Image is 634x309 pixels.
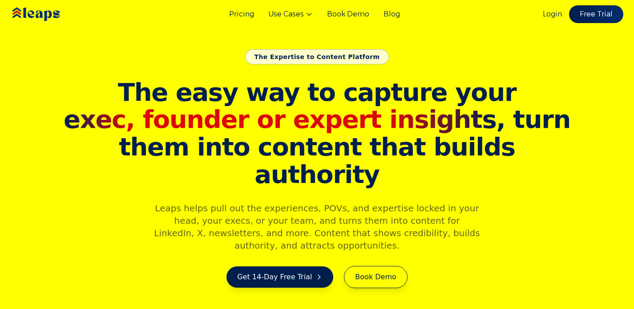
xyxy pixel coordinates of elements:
[245,49,389,64] div: The Expertise to Content Platform
[569,5,623,23] a: Free Trial
[226,266,333,288] a: Get 14-Day Free Trial
[61,133,573,188] span: them into content that builds authority
[61,106,573,133] span: , turn
[11,1,86,27] img: Leaps Logo
[229,9,254,20] a: Pricing
[268,9,313,20] button: Use Cases
[146,202,488,252] p: Leaps helps pull out the experiences, POVs, and expertise locked in your head, your execs, or you...
[64,105,496,134] span: exec, founder or expert insights
[344,266,407,288] a: Book Demo
[384,9,400,20] a: Blog
[543,9,562,20] a: Login
[118,78,516,107] span: The easy way to capture your
[327,9,369,20] a: Book Demo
